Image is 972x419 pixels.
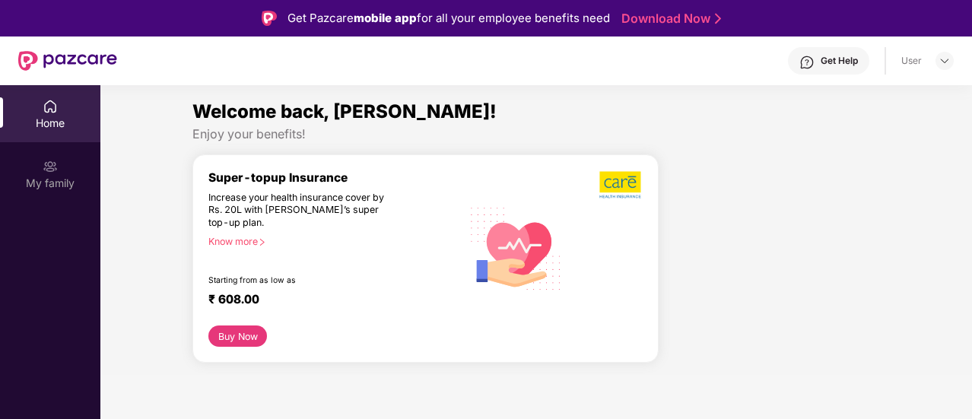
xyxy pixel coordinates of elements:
div: Know more [208,236,453,246]
div: Increase your health insurance cover by Rs. 20L with [PERSON_NAME]’s super top-up plan. [208,192,396,230]
div: Starting from as low as [208,275,397,286]
a: Download Now [621,11,716,27]
img: b5dec4f62d2307b9de63beb79f102df3.png [599,170,643,199]
strong: mobile app [354,11,417,25]
div: User [901,55,922,67]
div: Super-topup Insurance [208,170,462,185]
div: Get Help [821,55,858,67]
div: Get Pazcare for all your employee benefits need [287,9,610,27]
img: svg+xml;base64,PHN2ZyB3aWR0aD0iMjAiIGhlaWdodD0iMjAiIHZpZXdCb3g9IjAgMCAyMCAyMCIgZmlsbD0ibm9uZSIgeG... [43,159,58,174]
span: Welcome back, [PERSON_NAME]! [192,100,497,122]
img: Stroke [715,11,721,27]
img: svg+xml;base64,PHN2ZyB4bWxucz0iaHR0cDovL3d3dy53My5vcmcvMjAwMC9zdmciIHhtbG5zOnhsaW5rPSJodHRwOi8vd3... [462,192,570,303]
span: right [258,238,266,246]
div: Enjoy your benefits! [192,126,880,142]
img: Logo [262,11,277,26]
img: New Pazcare Logo [18,51,117,71]
button: Buy Now [208,325,267,347]
img: svg+xml;base64,PHN2ZyBpZD0iRHJvcGRvd24tMzJ4MzIiIHhtbG5zPSJodHRwOi8vd3d3LnczLm9yZy8yMDAwL3N2ZyIgd2... [939,55,951,67]
img: svg+xml;base64,PHN2ZyBpZD0iSG9tZSIgeG1sbnM9Imh0dHA6Ly93d3cudzMub3JnLzIwMDAvc3ZnIiB3aWR0aD0iMjAiIG... [43,99,58,114]
div: ₹ 608.00 [208,292,446,310]
img: svg+xml;base64,PHN2ZyBpZD0iSGVscC0zMngzMiIgeG1sbnM9Imh0dHA6Ly93d3cudzMub3JnLzIwMDAvc3ZnIiB3aWR0aD... [799,55,815,70]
